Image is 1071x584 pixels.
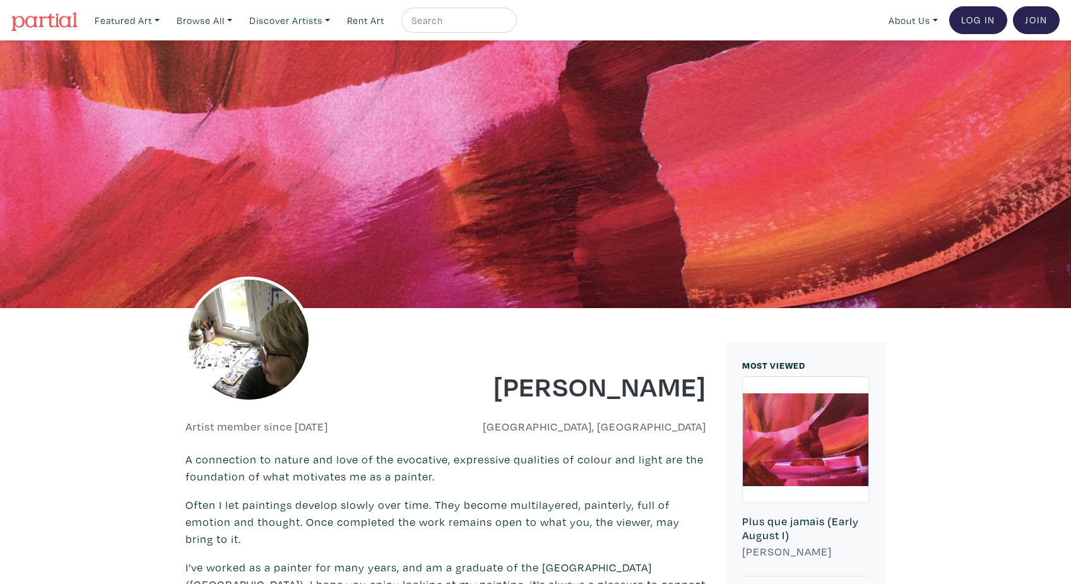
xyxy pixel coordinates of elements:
[742,545,869,559] h6: [PERSON_NAME]
[186,420,328,434] h6: Artist member since [DATE]
[455,369,706,403] h1: [PERSON_NAME]
[89,8,165,33] a: Featured Art
[742,515,869,542] h6: Plus que jamais (Early August I)
[186,496,706,547] p: Often I let paintings develop slowly over time. They become multilayered, painterly, full of emot...
[949,6,1007,34] a: Log In
[244,8,336,33] a: Discover Artists
[742,376,869,576] a: Plus que jamais (Early August I) [PERSON_NAME]
[742,359,805,371] small: MOST VIEWED
[171,8,238,33] a: Browse All
[883,8,944,33] a: About Us
[186,451,706,485] p: A connection to nature and love of the evocative, expressive qualities of colour and light are th...
[341,8,390,33] a: Rent Art
[455,420,706,434] h6: [GEOGRAPHIC_DATA], [GEOGRAPHIC_DATA]
[1013,6,1060,34] a: Join
[186,277,312,403] img: phpThumb.php
[410,13,505,28] input: Search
